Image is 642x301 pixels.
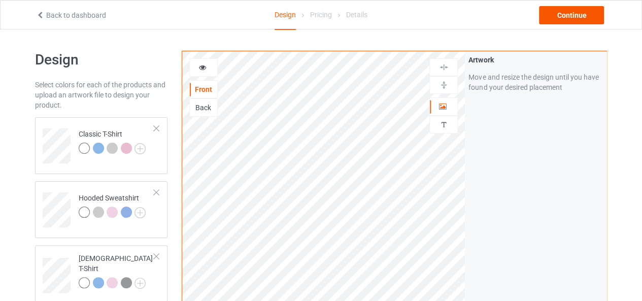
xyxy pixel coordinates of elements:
[134,143,146,154] img: svg+xml;base64,PD94bWwgdmVyc2lvbj0iMS4wIiBlbmNvZGluZz0iVVRGLTgiPz4KPHN2ZyB3aWR0aD0iMjJweCIgaGVpZ2...
[439,120,449,129] img: svg%3E%0A
[539,6,604,24] div: Continue
[134,278,146,289] img: svg+xml;base64,PD94bWwgdmVyc2lvbj0iMS4wIiBlbmNvZGluZz0iVVRGLTgiPz4KPHN2ZyB3aWR0aD0iMjJweCIgaGVpZ2...
[439,80,449,90] img: svg%3E%0A
[79,253,154,288] div: [DEMOGRAPHIC_DATA] T-Shirt
[439,62,449,72] img: svg%3E%0A
[190,84,217,94] div: Front
[36,11,106,19] a: Back to dashboard
[35,51,167,69] h1: Design
[79,129,146,153] div: Classic T-Shirt
[468,72,603,92] div: Move and resize the design until you have found your desired placement
[275,1,296,30] div: Design
[134,207,146,218] img: svg+xml;base64,PD94bWwgdmVyc2lvbj0iMS4wIiBlbmNvZGluZz0iVVRGLTgiPz4KPHN2ZyB3aWR0aD0iMjJweCIgaGVpZ2...
[190,103,217,113] div: Back
[35,181,167,238] div: Hooded Sweatshirt
[468,55,603,65] div: Artwork
[346,1,367,29] div: Details
[35,117,167,174] div: Classic T-Shirt
[35,80,167,110] div: Select colors for each of the products and upload an artwork file to design your product.
[310,1,332,29] div: Pricing
[79,193,146,217] div: Hooded Sweatshirt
